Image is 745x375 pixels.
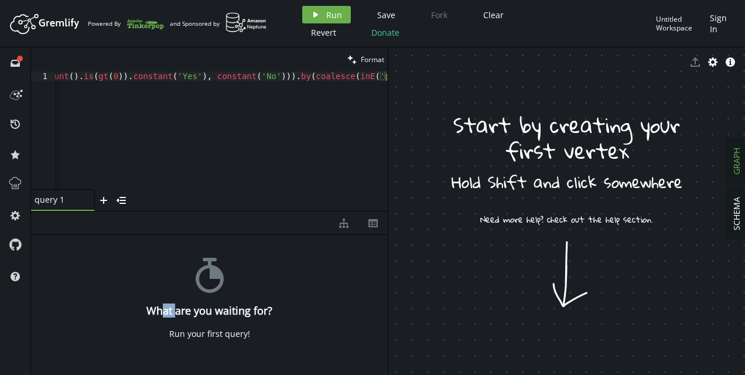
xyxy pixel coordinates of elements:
span: Sign In [710,12,730,35]
button: Sign In [704,6,736,41]
div: Run your first query! [169,329,250,339]
img: AWS Neptune [225,12,267,33]
span: Fork [431,9,447,21]
button: Format [344,47,388,71]
h4: What are you waiting for? [146,305,272,317]
span: Run [326,9,342,21]
span: Revert [311,27,336,38]
span: SCHEMA [731,197,742,230]
span: Format [361,54,384,64]
button: Clear [474,6,512,23]
span: Clear [483,9,504,21]
span: Donate [371,27,399,38]
span: query 1 [35,195,81,205]
div: and Sponsored by [170,12,267,35]
button: Fork [422,6,457,23]
span: GRAPH [731,148,742,175]
button: Run [302,6,351,23]
div: 1 [31,71,55,81]
button: Save [368,6,404,23]
button: Revert [302,23,345,41]
div: Powered By [88,13,164,34]
span: Save [377,9,395,21]
button: Donate [363,23,408,41]
div: Untitled Workspace [656,15,704,33]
